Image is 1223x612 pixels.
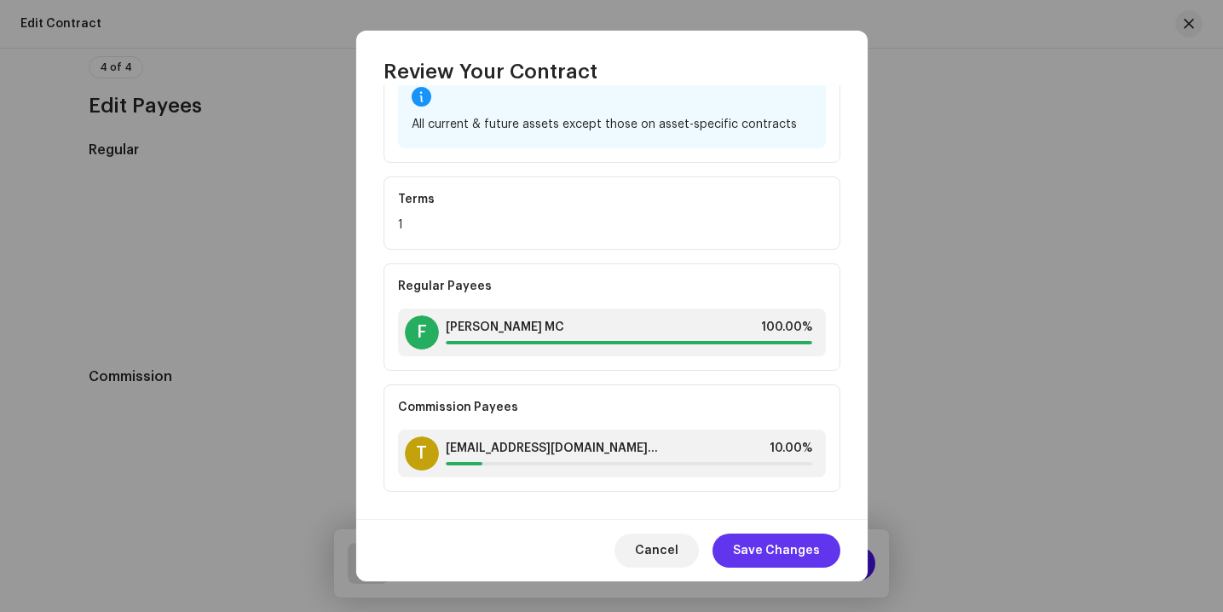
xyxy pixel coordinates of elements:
[384,58,597,85] span: Review Your Contract
[446,442,658,455] span: [EMAIL_ADDRESS][DOMAIN_NAME]...
[635,534,678,568] span: Cancel
[770,442,812,455] span: 10.00%
[398,278,826,295] div: Regular Payees
[446,320,564,334] span: [PERSON_NAME] MC
[614,534,699,568] button: Cancel
[405,315,439,349] div: F
[398,215,826,235] div: 1
[761,320,812,334] span: 100.00%
[398,399,826,416] div: Commission Payees
[412,114,812,135] div: All current & future assets except those on asset-specific contracts
[405,436,439,471] div: T
[712,534,840,568] button: Save Changes
[398,191,826,208] div: Terms
[733,534,820,568] span: Save Changes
